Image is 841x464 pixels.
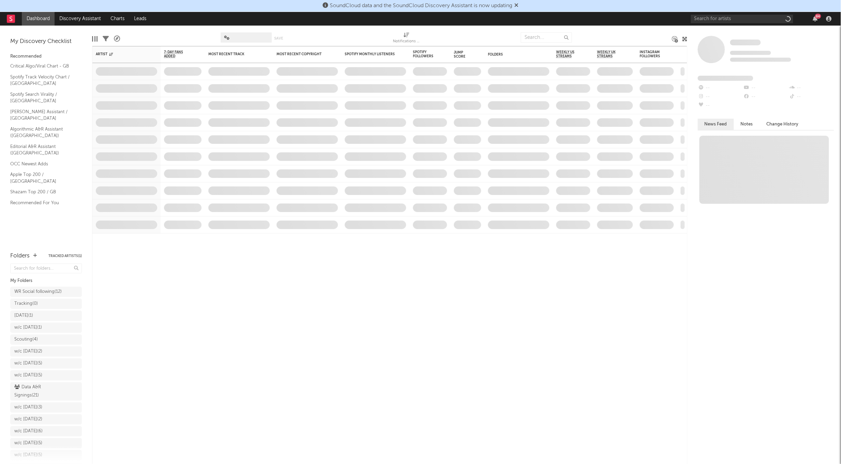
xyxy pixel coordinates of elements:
[10,199,75,207] a: Recommended For You
[698,76,753,81] span: Fans Added by Platform
[597,50,623,58] span: Weekly UK Streams
[14,359,42,368] div: w/c [DATE] ( 5 )
[454,50,471,59] div: Jump Score
[691,15,793,23] input: Search for artists
[10,450,82,460] a: w/c [DATE](5)
[129,12,151,26] a: Leads
[208,52,260,56] div: Most Recent Track
[640,50,664,58] div: Instagram Followers
[114,29,120,49] div: A&R Pipeline
[14,371,42,379] div: w/c [DATE] ( 5 )
[730,39,761,46] a: Some Artist
[103,29,109,49] div: Filters
[10,438,82,448] a: w/c [DATE](5)
[10,91,75,105] a: Spotify Search Virality / [GEOGRAPHIC_DATA]
[393,38,420,46] div: Notifications (Artist)
[14,335,38,344] div: Scouting ( 4 )
[14,347,42,356] div: w/c [DATE] ( 2 )
[10,73,75,87] a: Spotify Track Velocity Chart / [GEOGRAPHIC_DATA]
[789,92,834,101] div: --
[10,252,30,260] div: Folders
[730,58,791,62] span: 0 fans last week
[10,334,82,345] a: Scouting(4)
[10,143,75,157] a: Editorial A&R Assistant ([GEOGRAPHIC_DATA])
[10,287,82,297] a: WR Social following(12)
[48,254,82,258] button: Tracked Artists(1)
[10,62,75,70] a: Critical Algo/Viral Chart - GB
[274,36,283,40] button: Save
[698,119,734,130] button: News Feed
[730,51,771,55] span: Tracking Since: [DATE]
[698,84,743,92] div: --
[10,277,82,285] div: My Folders
[14,427,43,435] div: w/c [DATE] ( 6 )
[815,14,821,19] div: 84
[330,3,512,9] span: SoundCloud data and the SoundCloud Discovery Assistant is now updating
[10,414,82,424] a: w/c [DATE](2)
[10,311,82,321] a: [DATE](1)
[10,171,75,185] a: Apple Top 200 / [GEOGRAPHIC_DATA]
[734,119,760,130] button: Notes
[55,12,106,26] a: Discovery Assistant
[10,346,82,357] a: w/c [DATE](2)
[14,451,42,459] div: w/c [DATE] ( 5 )
[10,108,75,122] a: [PERSON_NAME] Assistant / [GEOGRAPHIC_DATA]
[277,52,328,56] div: Most Recent Copyright
[14,324,42,332] div: w/c [DATE] ( 1 )
[698,92,743,101] div: --
[514,3,518,9] span: Dismiss
[10,382,82,401] a: Data A&R Signings(21)
[10,264,82,273] input: Search for folders...
[556,50,580,58] span: Weekly US Streams
[14,403,42,411] div: w/c [DATE] ( 3 )
[10,370,82,380] a: w/c [DATE](5)
[521,32,572,43] input: Search...
[164,50,191,58] span: 7-Day Fans Added
[488,53,539,57] div: Folders
[10,426,82,436] a: w/c [DATE](6)
[10,358,82,369] a: w/c [DATE](5)
[10,38,82,46] div: My Discovery Checklist
[698,101,743,110] div: --
[14,288,62,296] div: WR Social following ( 12 )
[730,40,761,45] span: Some Artist
[813,16,818,21] button: 84
[10,323,82,333] a: w/c [DATE](1)
[106,12,129,26] a: Charts
[10,125,75,139] a: Algorithmic A&R Assistant ([GEOGRAPHIC_DATA])
[14,439,42,447] div: w/c [DATE] ( 5 )
[14,312,33,320] div: [DATE] ( 1 )
[10,160,75,168] a: OCC Newest Adds
[413,50,437,58] div: Spotify Followers
[743,92,788,101] div: --
[14,383,62,400] div: Data A&R Signings ( 21 )
[22,12,55,26] a: Dashboard
[92,29,98,49] div: Edit Columns
[10,402,82,413] a: w/c [DATE](3)
[393,29,420,49] div: Notifications (Artist)
[345,52,396,56] div: Spotify Monthly Listeners
[10,299,82,309] a: Tracking(0)
[10,53,82,61] div: Recommended
[14,300,38,308] div: Tracking ( 0 )
[14,415,42,423] div: w/c [DATE] ( 2 )
[10,188,75,196] a: Shazam Top 200 / GB
[96,52,147,56] div: Artist
[789,84,834,92] div: --
[760,119,806,130] button: Change History
[743,84,788,92] div: --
